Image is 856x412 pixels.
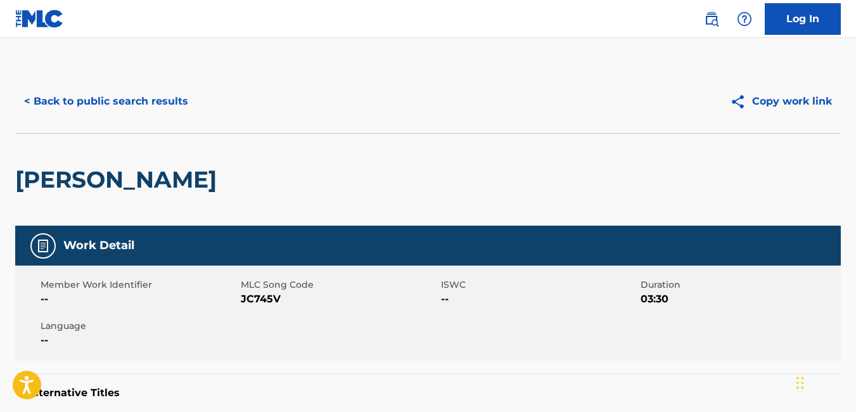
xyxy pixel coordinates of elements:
img: Work Detail [35,238,51,254]
a: Log In [765,3,841,35]
img: search [704,11,719,27]
span: ISWC [441,278,638,292]
span: 03:30 [641,292,838,307]
img: help [737,11,752,27]
div: Help [732,6,757,32]
a: Public Search [699,6,724,32]
div: Drag [796,364,804,402]
h5: Work Detail [63,238,134,253]
span: -- [41,292,238,307]
span: Duration [641,278,838,292]
span: -- [441,292,638,307]
h5: Alternative Titles [28,387,828,399]
span: Language [41,319,238,333]
span: JC745V [241,292,438,307]
iframe: Chat Widget [793,351,856,412]
img: Copy work link [730,94,752,110]
img: MLC Logo [15,10,64,28]
h2: [PERSON_NAME] [15,165,223,194]
span: -- [41,333,238,348]
button: < Back to public search results [15,86,197,117]
span: MLC Song Code [241,278,438,292]
span: Member Work Identifier [41,278,238,292]
button: Copy work link [721,86,841,117]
